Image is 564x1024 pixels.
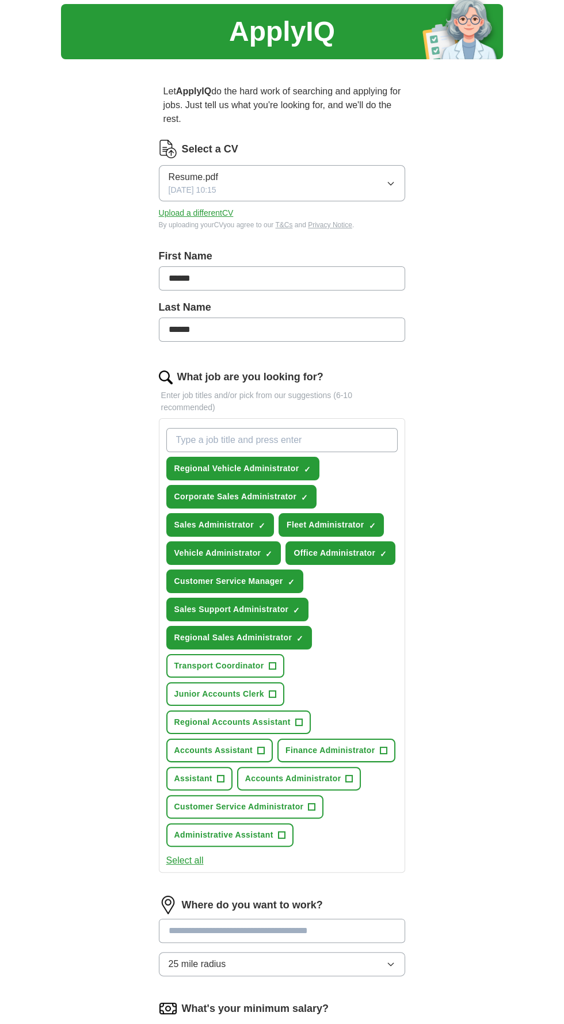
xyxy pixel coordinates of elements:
button: Office Administrator✓ [285,541,395,565]
button: Administrative Assistant [166,823,294,847]
span: Assistant [174,773,212,785]
label: What job are you looking for? [177,369,323,385]
div: By uploading your CV you agree to our and . [159,220,406,230]
label: Last Name [159,300,406,315]
img: search.png [159,370,173,384]
span: Resume.pdf [169,170,218,184]
img: CV Icon [159,140,177,158]
span: ✓ [296,634,303,643]
label: Where do you want to work? [182,897,323,913]
button: Regional Vehicle Administrator✓ [166,457,319,480]
button: Vehicle Administrator✓ [166,541,281,565]
button: Customer Service Manager✓ [166,570,303,593]
span: ✓ [258,521,265,530]
span: [DATE] 10:15 [169,184,216,196]
span: Junior Accounts Clerk [174,688,264,700]
label: First Name [159,249,406,264]
span: ✓ [293,606,300,615]
button: Transport Coordinator [166,654,284,678]
span: Transport Coordinator [174,660,264,672]
button: Select all [166,854,204,868]
label: What's your minimum salary? [182,1001,329,1017]
span: ✓ [304,465,311,474]
span: Customer Service Manager [174,575,283,587]
h1: ApplyIQ [229,11,335,52]
span: Regional Vehicle Administrator [174,463,299,475]
label: Select a CV [182,142,238,157]
a: Privacy Notice [308,221,352,229]
span: Accounts Assistant [174,744,253,756]
span: Corporate Sales Administrator [174,491,297,503]
button: Assistant [166,767,233,790]
span: ✓ [288,578,295,587]
button: Regional Accounts Assistant [166,710,311,734]
input: Type a job title and press enter [166,428,398,452]
strong: ApplyIQ [176,86,211,96]
button: Customer Service Administrator [166,795,324,819]
span: 25 mile radius [169,957,226,971]
span: Vehicle Administrator [174,547,261,559]
button: Sales Administrator✓ [166,513,274,537]
button: Finance Administrator [277,739,395,762]
span: Customer Service Administrator [174,801,304,813]
span: Sales Administrator [174,519,254,531]
span: ✓ [301,493,308,502]
button: Sales Support Administrator✓ [166,598,309,621]
span: Finance Administrator [285,744,375,756]
span: Regional Sales Administrator [174,632,292,644]
span: ✓ [265,549,272,559]
span: Regional Accounts Assistant [174,716,291,728]
img: salary.png [159,999,177,1018]
button: Fleet Administrator✓ [279,513,384,537]
button: Regional Sales Administrator✓ [166,626,313,649]
span: ✓ [368,521,375,530]
span: Administrative Assistant [174,829,273,841]
a: T&Cs [275,221,292,229]
span: Office Administrator [294,547,375,559]
span: ✓ [380,549,387,559]
img: location.png [159,896,177,914]
span: Fleet Administrator [287,519,364,531]
button: Resume.pdf[DATE] 10:15 [159,165,406,201]
p: Enter job titles and/or pick from our suggestions (6-10 recommended) [159,389,406,414]
button: Junior Accounts Clerk [166,682,284,706]
span: Sales Support Administrator [174,603,289,616]
span: Accounts Administrator [245,773,341,785]
button: Upload a differentCV [159,207,234,219]
p: Let do the hard work of searching and applying for jobs. Just tell us what you're looking for, an... [159,80,406,131]
button: Accounts Administrator [237,767,361,790]
button: Accounts Assistant [166,739,273,762]
button: 25 mile radius [159,952,406,976]
button: Corporate Sales Administrator✓ [166,485,317,509]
